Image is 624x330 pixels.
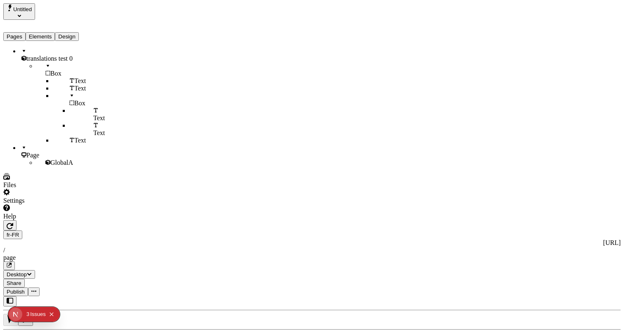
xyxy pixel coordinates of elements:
button: Share [3,279,25,287]
span: Text [74,137,86,144]
div: Files [3,181,102,189]
button: Open locale picker [3,230,22,239]
span: Page [26,152,39,159]
div: Settings [3,197,102,204]
button: Elements [26,32,55,41]
span: Untitled [13,6,32,12]
p: Cookie Test Route [3,7,121,14]
button: Publish [3,287,28,296]
div: / [3,247,621,254]
span: Box [74,100,85,107]
span: Text [74,85,86,92]
span: Text [93,114,105,121]
button: Pages [3,32,26,41]
button: Select site [3,3,35,20]
span: Text [74,77,86,84]
span: Text [93,129,105,136]
span: Share [7,280,21,286]
button: Design [55,32,79,41]
span: Desktop [7,271,27,278]
span: GlobalA [50,159,73,166]
span: Publish [7,289,25,295]
button: Desktop [3,270,35,279]
div: [URL] [3,239,621,247]
div: Help [3,213,102,220]
span: Box [50,70,61,77]
div: page [3,254,621,261]
span: fr-FR [7,232,19,238]
span: translations test 0 [26,55,73,62]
